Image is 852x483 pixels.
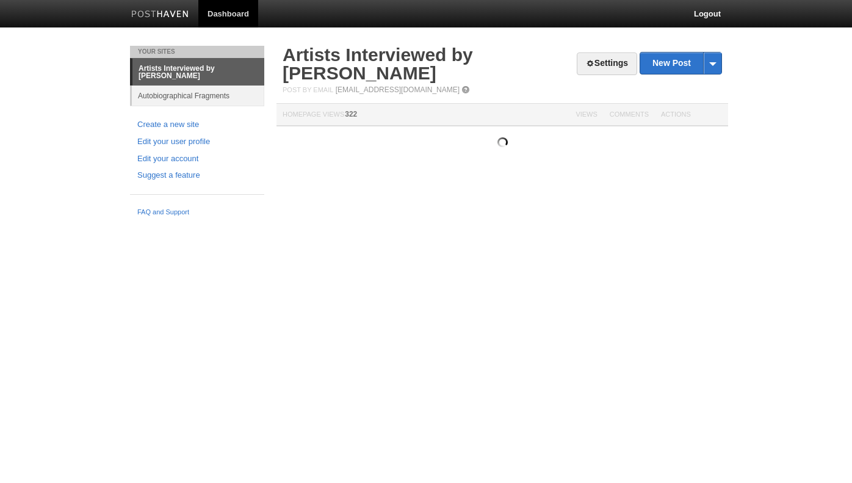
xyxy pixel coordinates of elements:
[132,59,264,85] a: Artists Interviewed by [PERSON_NAME]
[137,169,257,182] a: Suggest a feature
[137,153,257,165] a: Edit your account
[604,104,655,126] th: Comments
[137,136,257,148] a: Edit your user profile
[283,45,473,83] a: Artists Interviewed by [PERSON_NAME]
[131,10,189,20] img: Posthaven-bar
[569,104,603,126] th: Views
[336,85,460,94] a: [EMAIL_ADDRESS][DOMAIN_NAME]
[640,53,721,74] a: New Post
[137,118,257,131] a: Create a new site
[130,46,264,58] li: Your Sites
[132,85,264,106] a: Autobiographical Fragments
[655,104,728,126] th: Actions
[577,53,637,75] a: Settings
[137,207,257,218] a: FAQ and Support
[283,86,333,93] span: Post by Email
[497,137,508,147] img: loading.gif
[276,104,569,126] th: Homepage Views
[345,110,357,118] span: 322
